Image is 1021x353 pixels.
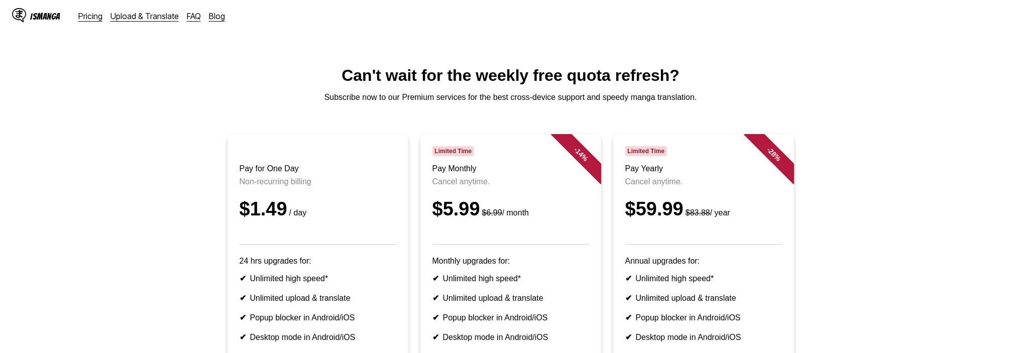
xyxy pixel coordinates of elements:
[240,294,246,302] b: ✔
[625,177,782,186] p: Cancel anytime.
[240,313,396,322] li: Popup blocker in Android/iOS
[432,293,589,303] li: Unlimited upload & translate
[240,313,246,322] b: ✔
[625,313,632,322] b: ✔
[684,208,730,217] small: / year
[240,198,396,220] div: $1.49
[432,164,589,173] h3: Pay Monthly
[625,198,782,220] div: $59.99
[625,332,782,342] li: Desktop mode in Android/iOS
[8,66,1013,85] h1: Can't wait for the weekly free quota refresh?
[480,208,529,217] small: / month
[432,333,439,341] b: ✔
[625,146,667,156] span: Limited Time
[12,8,26,22] img: IsManga Logo
[625,294,632,302] b: ✔
[432,198,589,220] div: $5.99
[209,11,225,21] a: Blog
[625,313,782,322] li: Popup blocker in Android/iOS
[625,333,632,341] b: ✔
[12,8,78,24] a: IsManga LogoIsManga
[240,177,396,186] p: Non-recurring billing
[432,146,474,156] span: Limited Time
[240,274,396,283] li: Unlimited high speed*
[8,93,1013,102] p: Subscribe now to our Premium services for the best cross-device support and speedy manga translat...
[240,293,396,303] li: Unlimited upload & translate
[432,332,589,342] li: Desktop mode in Android/iOS
[78,11,102,21] a: Pricing
[30,12,60,21] div: IsManga
[432,313,589,322] li: Popup blocker in Android/iOS
[432,274,439,283] b: ✔
[625,257,782,266] p: Annual upgrades for:
[240,164,396,173] h3: Pay for One Day
[625,293,782,303] li: Unlimited upload & translate
[240,274,246,283] b: ✔
[625,274,782,283] li: Unlimited high speed*
[432,177,589,186] p: Cancel anytime.
[432,257,589,266] p: Monthly upgrades for:
[240,257,396,266] p: 24 hrs upgrades for:
[743,124,804,184] div: - 28 %
[686,208,710,217] s: $83.88
[240,332,396,342] li: Desktop mode in Android/iOS
[482,208,502,217] s: $6.99
[432,313,439,322] b: ✔
[625,274,632,283] b: ✔
[550,124,611,184] div: - 14 %
[240,333,246,341] b: ✔
[187,11,201,21] a: FAQ
[432,294,439,302] b: ✔
[287,208,307,217] small: / day
[625,164,782,173] h3: Pay Yearly
[432,274,589,283] li: Unlimited high speed*
[110,11,179,21] a: Upload & Translate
